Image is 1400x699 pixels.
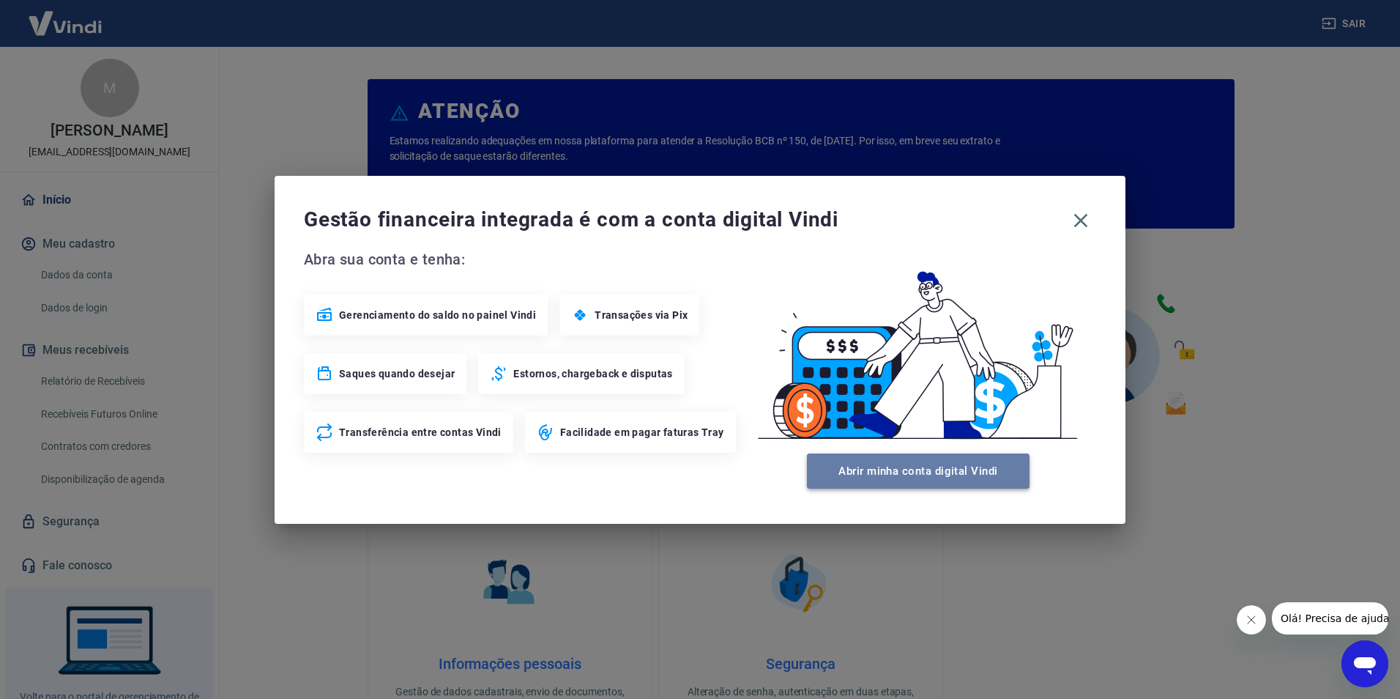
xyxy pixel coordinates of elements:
[1237,605,1266,635] iframe: Fechar mensagem
[1341,640,1388,687] iframe: Botão para abrir a janela de mensagens
[9,10,123,22] span: Olá! Precisa de ajuda?
[595,308,688,322] span: Transações via Pix
[339,366,455,381] span: Saques quando desejar
[304,205,1065,234] span: Gestão financeira integrada é com a conta digital Vindi
[304,248,740,271] span: Abra sua conta e tenha:
[1272,602,1388,635] iframe: Mensagem da empresa
[339,425,502,440] span: Transferência entre contas Vindi
[560,425,724,440] span: Facilidade em pagar faturas Tray
[339,308,536,322] span: Gerenciamento do saldo no painel Vindi
[740,248,1096,448] img: Good Billing
[513,366,672,381] span: Estornos, chargeback e disputas
[807,454,1029,489] button: Abrir minha conta digital Vindi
